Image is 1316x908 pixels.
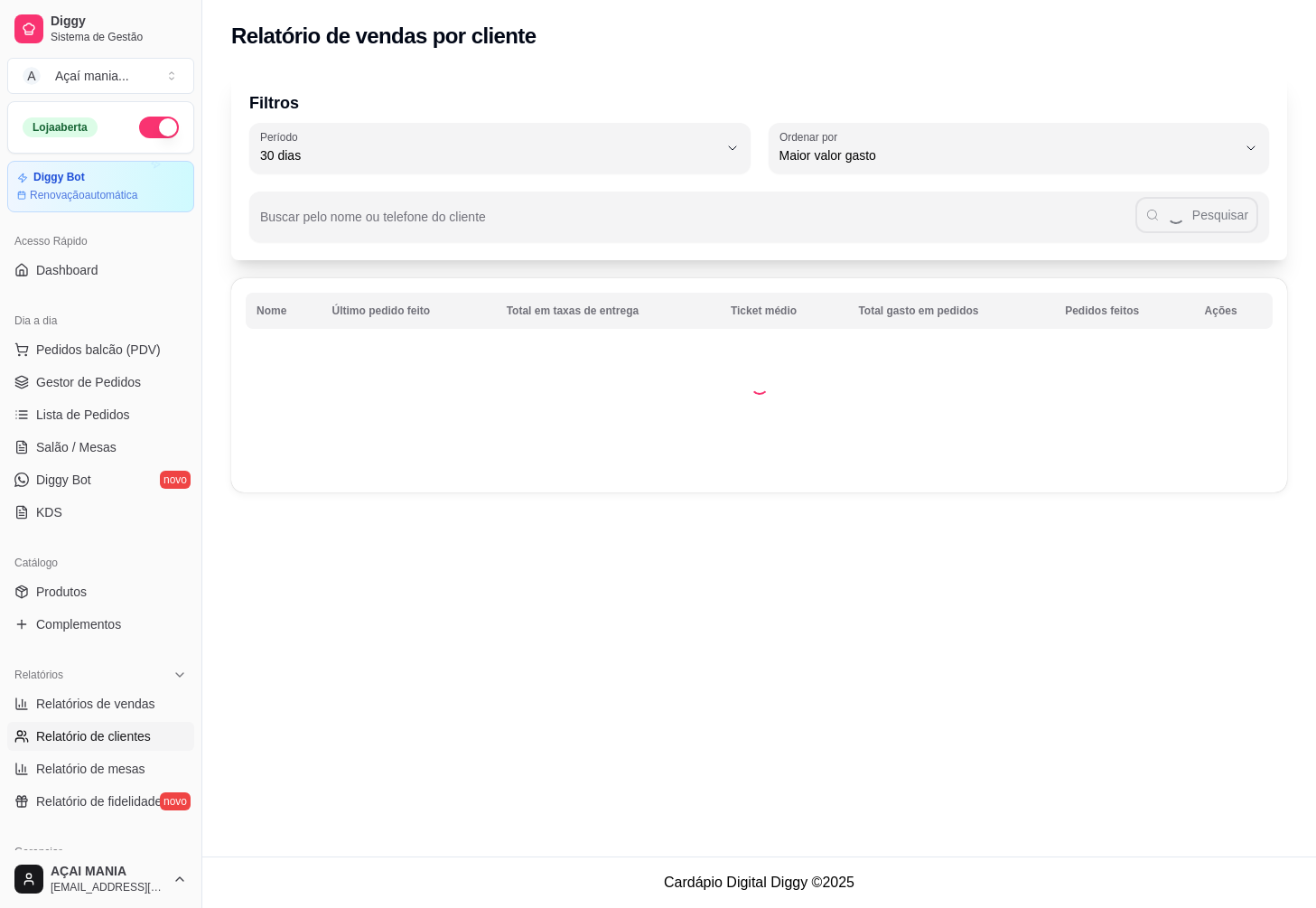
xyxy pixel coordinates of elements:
a: KDS [7,498,194,527]
a: Diggy Botnovo [7,465,194,494]
a: Relatórios de vendas [7,689,194,718]
input: Buscar pelo nome ou telefone do cliente [260,215,1135,233]
span: Relatório de clientes [36,727,151,745]
a: Relatório de clientes [7,722,194,751]
article: Renovação automática [30,188,137,202]
article: Diggy Bot [33,171,85,184]
div: Acesso Rápido [7,227,194,256]
span: KDS [36,503,62,521]
button: Período30 dias [249,123,751,173]
span: Diggy Bot [36,471,91,489]
span: Maior valor gasto [779,146,1237,164]
span: Relatórios de vendas [36,695,155,713]
span: Produtos [36,583,87,601]
span: Gestor de Pedidos [36,373,141,391]
div: Loja aberta [23,117,98,137]
span: Pedidos balcão (PDV) [36,341,161,359]
a: Diggy BotRenovaçãoautomática [7,161,194,212]
a: Produtos [7,577,194,606]
div: Dia a dia [7,306,194,335]
span: AÇAI MANIA [51,864,165,880]
button: Ordenar porMaior valor gasto [769,123,1270,173]
span: A [23,67,41,85]
p: Filtros [249,90,1269,116]
span: 30 dias [260,146,718,164]
a: DiggySistema de Gestão [7,7,194,51]
a: Salão / Mesas [7,433,194,462]
label: Período [260,129,303,145]
div: Catálogo [7,548,194,577]
span: Salão / Mesas [36,438,117,456]
span: Lista de Pedidos [36,406,130,424]
div: Loading [751,377,769,395]
span: Relatório de fidelidade [36,792,162,810]
span: Diggy [51,14,187,30]
a: Relatório de mesas [7,754,194,783]
div: Gerenciar [7,838,194,866]
a: Relatório de fidelidadenovo [7,787,194,816]
span: Relatório de mesas [36,760,145,778]
h2: Relatório de vendas por cliente [231,22,537,51]
button: AÇAI MANIA[EMAIL_ADDRESS][DOMAIN_NAME] [7,857,194,901]
a: Lista de Pedidos [7,400,194,429]
footer: Cardápio Digital Diggy © 2025 [202,857,1316,908]
label: Ordenar por [779,129,844,145]
div: Açaí mania ... [55,67,129,85]
span: Sistema de Gestão [51,30,187,44]
a: Dashboard [7,256,194,285]
a: Complementos [7,610,194,639]
span: Complementos [36,615,121,633]
a: Gestor de Pedidos [7,368,194,397]
span: [EMAIL_ADDRESS][DOMAIN_NAME] [51,880,165,894]
span: Dashboard [36,261,98,279]
button: Select a team [7,58,194,94]
button: Pedidos balcão (PDV) [7,335,194,364]
button: Alterar Status [139,117,179,138]
span: Relatórios [14,668,63,682]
